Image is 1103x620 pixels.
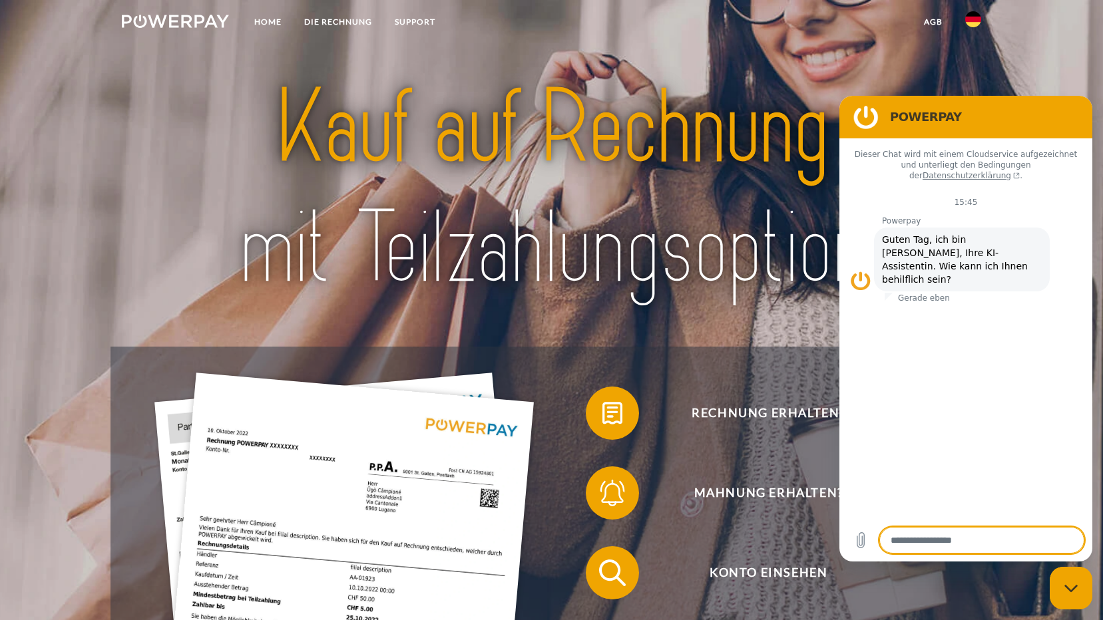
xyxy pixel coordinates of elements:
a: Home [243,10,293,34]
span: Rechnung erhalten? [605,387,931,440]
iframe: Schaltfläche zum Öffnen des Messaging-Fensters; Konversation läuft [1050,567,1092,609]
img: de [965,11,981,27]
span: Konto einsehen [605,546,931,599]
img: qb_search.svg [596,556,629,589]
button: Mahnung erhalten? [586,466,932,520]
img: title-powerpay_de.svg [164,62,939,314]
span: Mahnung erhalten? [605,466,931,520]
a: DIE RECHNUNG [293,10,383,34]
a: agb [913,10,954,34]
button: Rechnung erhalten? [586,387,932,440]
a: SUPPORT [383,10,447,34]
iframe: Messaging-Fenster [839,96,1092,561]
img: logo-powerpay-white.svg [122,15,229,28]
button: Konto einsehen [586,546,932,599]
img: qb_bill.svg [596,396,629,430]
img: qb_bell.svg [596,476,629,510]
